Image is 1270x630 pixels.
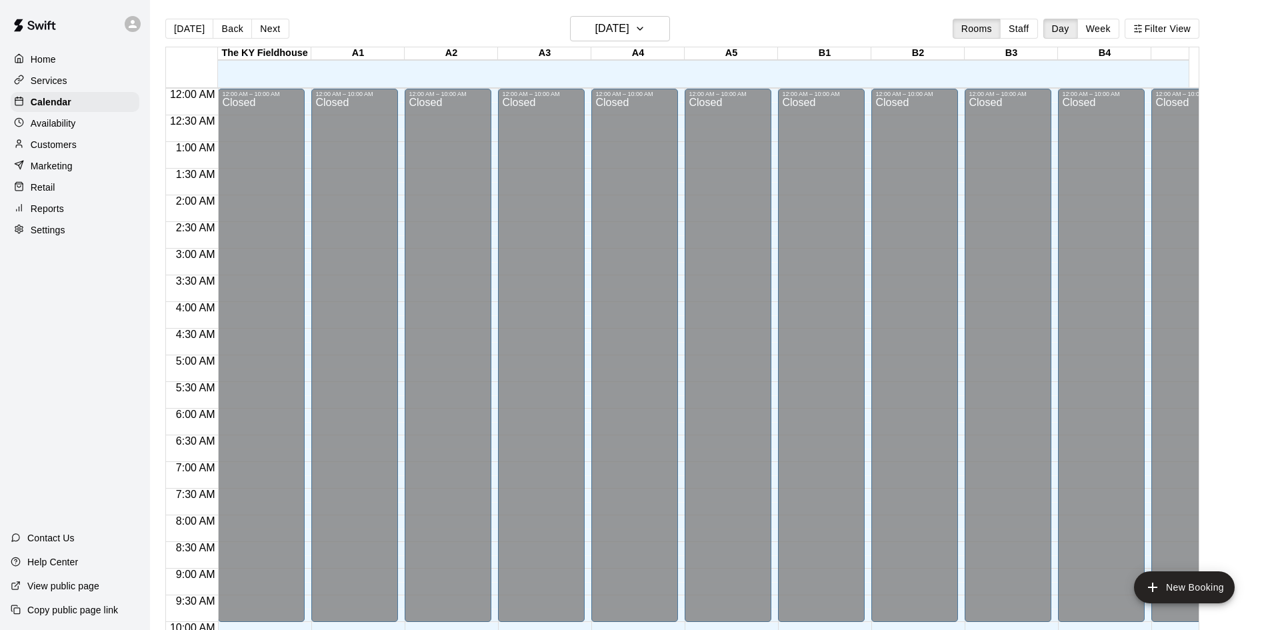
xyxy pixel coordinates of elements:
div: Closed [595,97,674,627]
span: 5:00 AM [173,355,219,367]
div: B4 [1058,47,1151,60]
div: Closed [782,97,861,627]
span: 9:30 AM [173,595,219,607]
a: Reports [11,199,139,219]
a: Calendar [11,92,139,112]
div: 12:00 AM – 10:00 AM [315,91,394,97]
p: Help Center [27,555,78,569]
p: Retail [31,181,55,194]
p: Availability [31,117,76,130]
button: Next [251,19,289,39]
p: Services [31,74,67,87]
span: 12:30 AM [167,115,219,127]
span: 2:00 AM [173,195,219,207]
div: 12:00 AM – 10:00 AM: Closed [591,89,678,622]
a: Settings [11,220,139,240]
a: Retail [11,177,139,197]
a: Availability [11,113,139,133]
div: Closed [969,97,1047,627]
a: Services [11,71,139,91]
span: 6:00 AM [173,409,219,420]
div: B1 [778,47,871,60]
span: 1:30 AM [173,169,219,180]
div: 12:00 AM – 10:00 AM: Closed [965,89,1051,622]
p: Contact Us [27,531,75,545]
span: 9:00 AM [173,569,219,580]
button: Week [1077,19,1119,39]
span: 7:00 AM [173,462,219,473]
div: Closed [1062,97,1141,627]
div: 12:00 AM – 10:00 AM: Closed [498,89,585,622]
div: A4 [591,47,685,60]
p: Home [31,53,56,66]
div: Closed [502,97,581,627]
button: Staff [1000,19,1038,39]
div: 12:00 AM – 10:00 AM [1062,91,1141,97]
span: 8:30 AM [173,542,219,553]
h6: [DATE] [595,19,629,38]
div: 12:00 AM – 10:00 AM: Closed [311,89,398,622]
div: A2 [405,47,498,60]
button: add [1134,571,1235,603]
span: 12:00 AM [167,89,219,100]
span: 3:00 AM [173,249,219,260]
div: 12:00 AM – 10:00 AM [222,91,301,97]
p: Copy public page link [27,603,118,617]
div: 12:00 AM – 10:00 AM: Closed [218,89,305,622]
div: A5 [685,47,778,60]
div: 12:00 AM – 10:00 AM: Closed [1058,89,1145,622]
span: 4:00 AM [173,302,219,313]
button: [DATE] [570,16,670,41]
div: 12:00 AM – 10:00 AM [595,91,674,97]
div: 12:00 AM – 10:00 AM [782,91,861,97]
span: 7:30 AM [173,489,219,500]
a: Marketing [11,156,139,176]
span: 2:30 AM [173,222,219,233]
div: 12:00 AM – 10:00 AM: Closed [1151,89,1238,622]
div: 12:00 AM – 10:00 AM [1155,91,1234,97]
div: 12:00 AM – 10:00 AM: Closed [778,89,865,622]
button: Rooms [953,19,1001,39]
div: 12:00 AM – 10:00 AM: Closed [405,89,491,622]
div: Closed [875,97,954,627]
span: 4:30 AM [173,329,219,340]
a: Customers [11,135,139,155]
div: 12:00 AM – 10:00 AM [689,91,767,97]
span: 5:30 AM [173,382,219,393]
a: Home [11,49,139,69]
div: B2 [871,47,965,60]
p: Settings [31,223,65,237]
div: Closed [409,97,487,627]
div: Closed [689,97,767,627]
div: 12:00 AM – 10:00 AM [969,91,1047,97]
span: 6:30 AM [173,435,219,447]
p: View public page [27,579,99,593]
p: Marketing [31,159,73,173]
p: Reports [31,202,64,215]
div: B5 [1151,47,1245,60]
div: 12:00 AM – 10:00 AM [502,91,581,97]
span: 3:30 AM [173,275,219,287]
div: Closed [315,97,394,627]
button: Back [213,19,252,39]
div: Closed [1155,97,1234,627]
div: A1 [311,47,405,60]
div: 12:00 AM – 10:00 AM [875,91,954,97]
p: Customers [31,138,77,151]
button: Filter View [1125,19,1199,39]
span: 1:00 AM [173,142,219,153]
div: Closed [222,97,301,627]
div: A3 [498,47,591,60]
div: 12:00 AM – 10:00 AM: Closed [871,89,958,622]
div: 12:00 AM – 10:00 AM [409,91,487,97]
p: Calendar [31,95,71,109]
